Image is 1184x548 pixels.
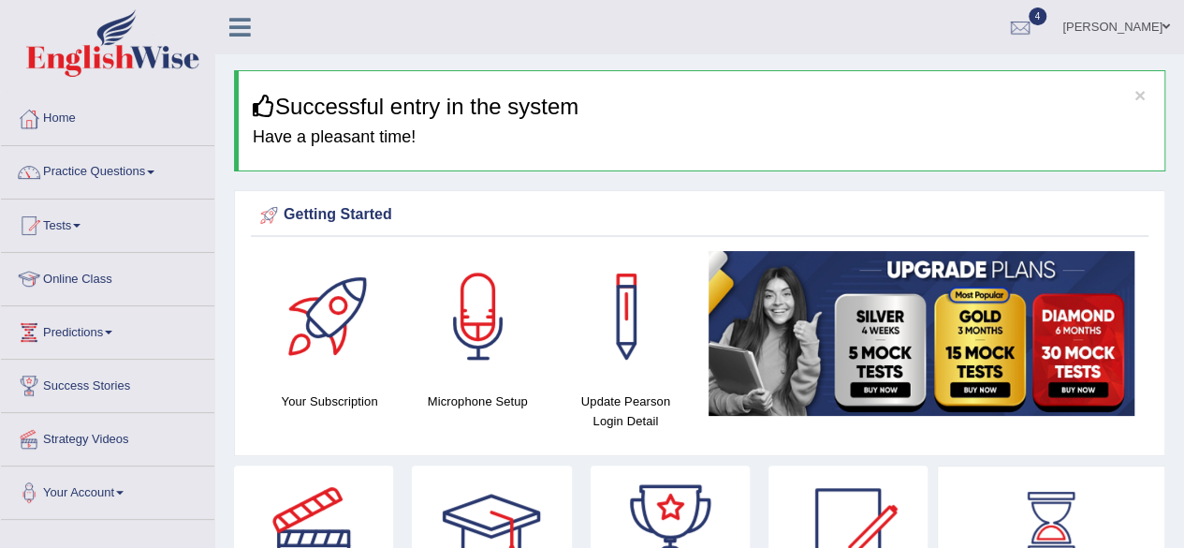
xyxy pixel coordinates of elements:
a: Practice Questions [1,146,214,193]
a: Predictions [1,306,214,353]
span: 4 [1029,7,1047,25]
h4: Have a pleasant time! [253,128,1150,147]
a: Strategy Videos [1,413,214,460]
h4: Microphone Setup [413,392,542,411]
h4: Your Subscription [265,392,394,411]
a: Success Stories [1,360,214,407]
img: small5.jpg [709,251,1134,416]
h4: Update Pearson Login Detail [561,392,690,431]
a: Your Account [1,467,214,513]
div: Getting Started [256,201,1144,230]
a: Online Class [1,253,214,300]
button: × [1134,85,1146,105]
a: Home [1,93,214,140]
a: Tests [1,200,214,246]
h3: Successful entry in the system [253,95,1150,119]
